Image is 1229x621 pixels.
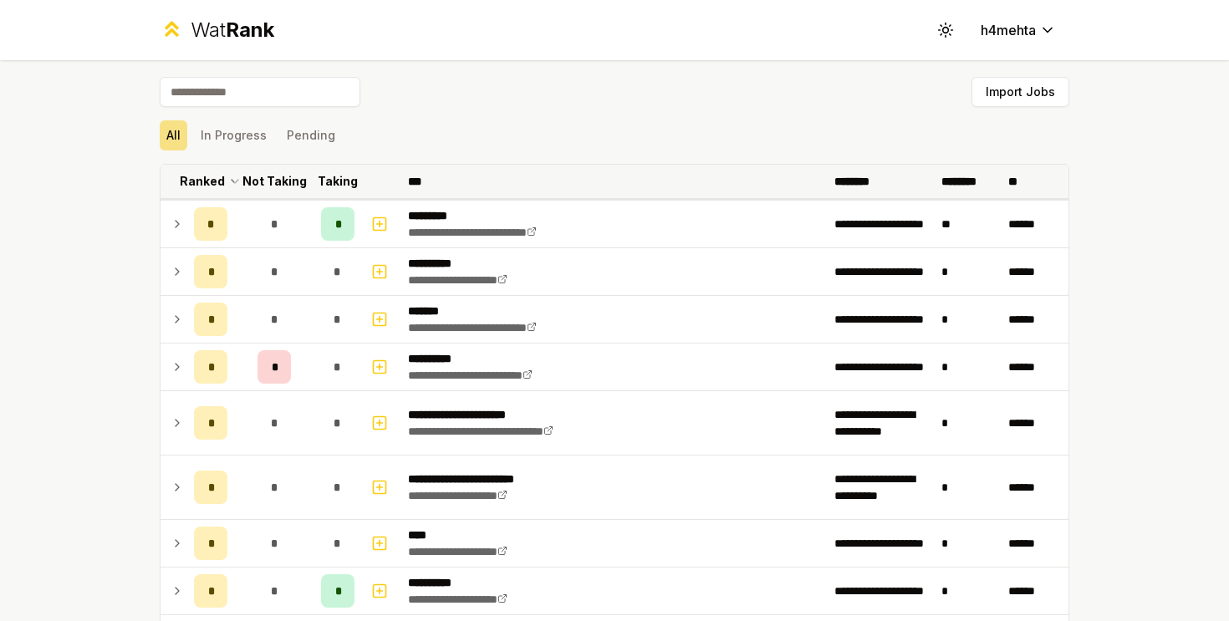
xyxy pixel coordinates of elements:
[280,120,342,150] button: Pending
[971,77,1069,107] button: Import Jobs
[242,173,307,190] p: Not Taking
[226,18,274,42] span: Rank
[967,15,1069,45] button: h4mehta
[180,173,225,190] p: Ranked
[160,120,187,150] button: All
[160,17,274,43] a: WatRank
[981,20,1036,40] span: h4mehta
[194,120,273,150] button: In Progress
[318,173,358,190] p: Taking
[191,17,274,43] div: Wat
